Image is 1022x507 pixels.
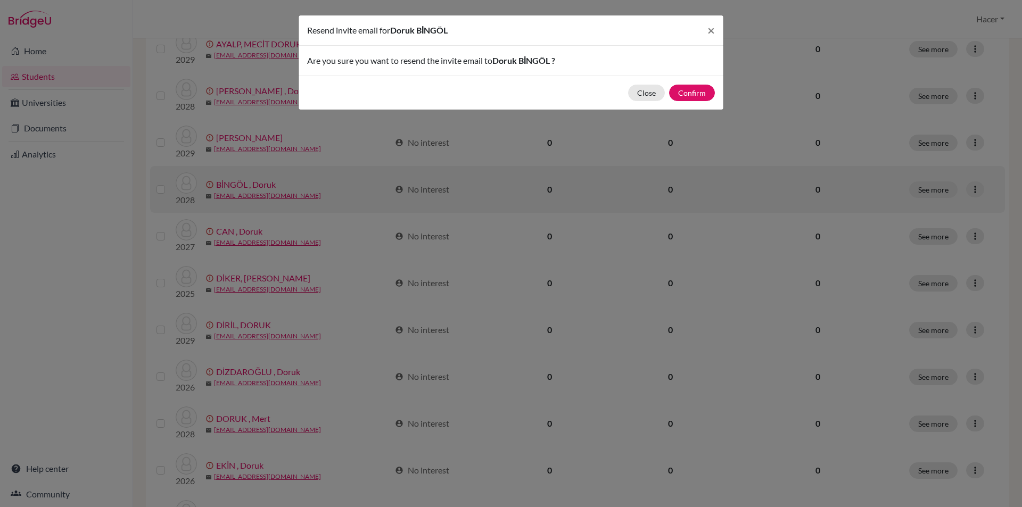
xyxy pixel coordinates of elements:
button: Confirm [669,85,715,101]
span: Resend invite email for [307,25,390,35]
span: Doruk BİNGÖL [390,25,448,35]
span: Doruk BİNGÖL ? [492,55,555,65]
button: Close [628,85,665,101]
p: Are you sure you want to resend the invite email to [307,54,715,67]
button: Close [699,15,723,45]
span: × [707,22,715,38]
